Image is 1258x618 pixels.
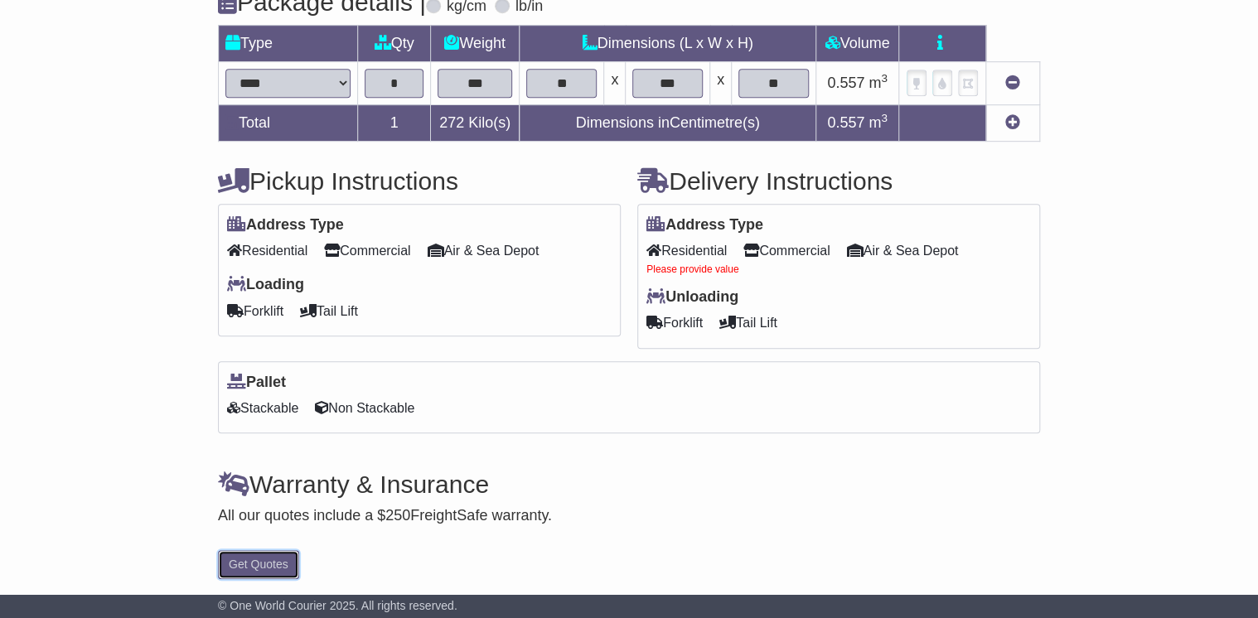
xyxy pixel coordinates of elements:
span: Forklift [646,310,703,336]
label: Pallet [227,374,286,392]
label: Address Type [646,216,763,234]
span: Tail Lift [719,310,777,336]
td: Total [219,104,358,141]
span: 0.557 [827,114,864,131]
span: Commercial [743,238,830,263]
td: Volume [815,25,898,61]
div: All our quotes include a $ FreightSafe warranty. [218,507,1040,525]
sup: 3 [881,112,888,124]
span: Stackable [227,395,298,421]
td: Weight [430,25,520,61]
td: Dimensions (L x W x H) [520,25,816,61]
td: x [604,61,626,104]
span: 250 [385,507,410,524]
span: Residential [227,238,307,263]
label: Loading [227,276,304,294]
h4: Pickup Instructions [218,167,621,195]
td: Qty [358,25,431,61]
div: Please provide value [646,263,1031,275]
span: Residential [646,238,727,263]
span: 272 [439,114,464,131]
label: Address Type [227,216,344,234]
a: Remove this item [1005,75,1020,91]
label: Unloading [646,288,738,307]
span: © One World Courier 2025. All rights reserved. [218,599,457,612]
span: Air & Sea Depot [428,238,539,263]
span: Air & Sea Depot [847,238,959,263]
td: Type [219,25,358,61]
span: Non Stackable [315,395,414,421]
td: x [710,61,732,104]
h4: Warranty & Insurance [218,471,1040,498]
span: Forklift [227,298,283,324]
h4: Delivery Instructions [637,167,1040,195]
span: m [869,75,888,91]
span: 0.557 [827,75,864,91]
sup: 3 [881,72,888,84]
td: Kilo(s) [430,104,520,141]
td: 1 [358,104,431,141]
span: m [869,114,888,131]
button: Get Quotes [218,550,299,579]
span: Tail Lift [300,298,358,324]
td: Dimensions in Centimetre(s) [520,104,816,141]
span: Commercial [324,238,410,263]
a: Add new item [1005,114,1020,131]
